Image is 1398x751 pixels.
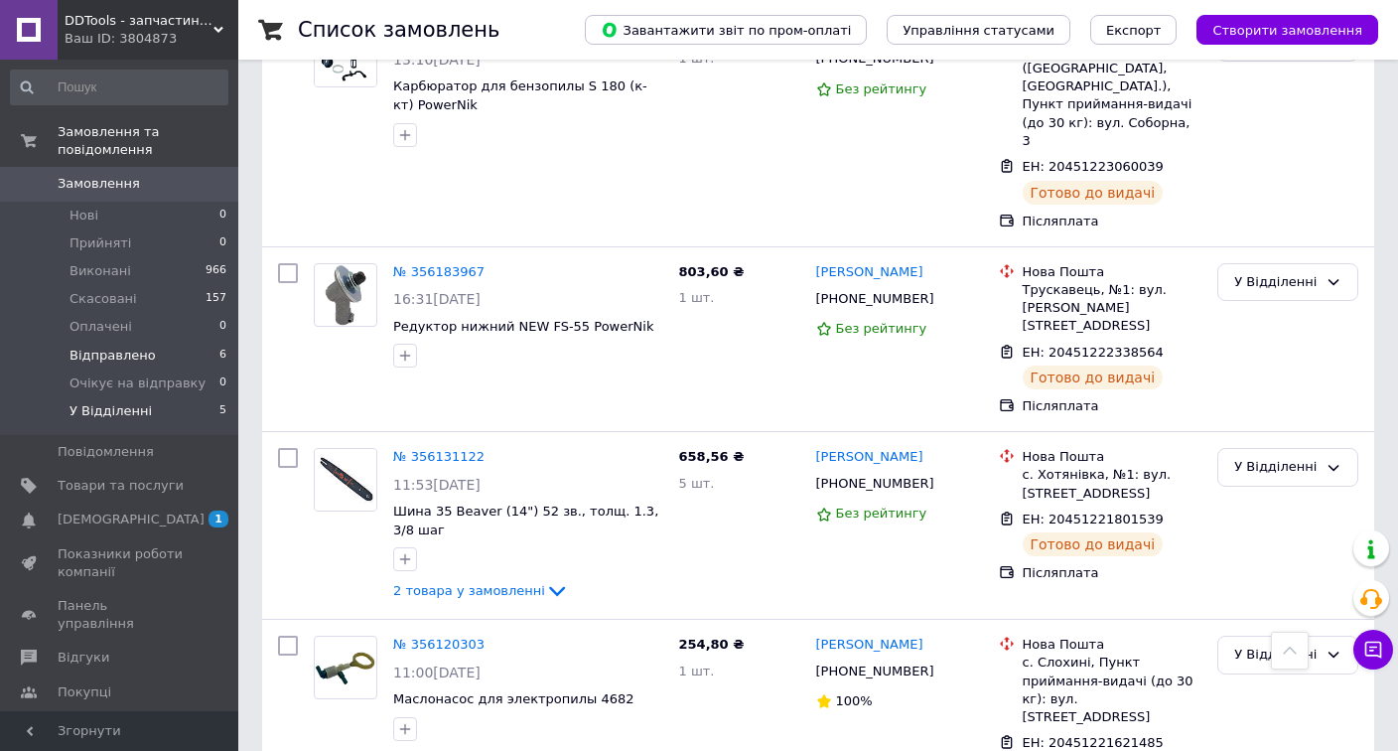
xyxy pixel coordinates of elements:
span: 0 [219,207,226,225]
div: Готово до видачі [1023,532,1164,556]
div: У Відділенні [1234,457,1318,478]
a: Маслонасос для электропилы 4682 [393,691,634,706]
span: 966 [206,262,226,280]
button: Управління статусами [887,15,1070,45]
div: Післяплата [1023,397,1202,415]
div: [PHONE_NUMBER] [812,286,938,312]
div: У Відділенні [1234,645,1318,666]
div: Ваш ID: 3804873 [65,30,238,48]
span: Товари та послуги [58,477,184,495]
div: Готово до видачі [1023,366,1164,389]
span: 5 [219,402,226,420]
span: Замовлення [58,175,140,193]
span: Завантажити звіт по пром-оплаті [601,21,851,39]
button: Експорт [1090,15,1178,45]
div: У Відділенні [1234,272,1318,293]
div: с. [GEOGRAPHIC_DATA] ([GEOGRAPHIC_DATA], [GEOGRAPHIC_DATA].), Пункт приймання-видачі (до 30 кг): ... [1023,42,1202,150]
span: [DEMOGRAPHIC_DATA] [58,511,205,528]
span: Показники роботи компанії [58,545,184,581]
a: [PERSON_NAME] [816,636,923,655]
span: Скасовані [70,290,137,308]
span: 1 шт. [679,290,715,305]
div: Післяплата [1023,213,1202,230]
a: Фото товару [314,636,377,699]
span: Повідомлення [58,443,154,461]
span: Експорт [1106,23,1162,38]
span: DDTools - запчастини для бензоінструментів [65,12,213,30]
span: Без рейтингу [836,81,927,96]
span: 0 [219,318,226,336]
span: Очікує на відправку [70,375,206,392]
span: 254,80 ₴ [679,637,745,652]
a: Редуктор нижний NEW FS-55 PowerNik [393,319,653,334]
span: ЕН: 20451221801539 [1023,512,1164,526]
div: Трускавець, №1: вул. [PERSON_NAME][STREET_ADDRESS] [1023,281,1202,336]
button: Створити замовлення [1196,15,1378,45]
div: Нова Пошта [1023,448,1202,466]
span: ЕН: 20451221621485 [1023,735,1164,750]
span: У Відділенні [70,402,152,420]
a: 2 товара у замовленні [393,583,569,598]
div: с. Слохині, Пункт приймання-видачі (до 30 кг): вул. [STREET_ADDRESS] [1023,654,1202,726]
span: 0 [219,234,226,252]
span: Виконані [70,262,131,280]
span: Створити замовлення [1212,23,1362,38]
span: 1 [209,511,228,527]
div: Нова Пошта [1023,636,1202,654]
a: № 356120303 [393,637,485,652]
div: Готово до видачі [1023,181,1164,205]
span: Управління статусами [903,23,1054,38]
span: 6 [219,347,226,365]
h1: Список замовлень [298,18,499,42]
span: Покупці [58,683,111,701]
span: 0 [219,375,226,392]
a: Шина 35 Beaver (14") 52 зв., толщ. 1.3, 3/8 шаг [393,504,658,537]
a: Фото товару [314,263,377,327]
a: Фото товару [314,448,377,512]
span: Панель управління [58,597,184,633]
a: [PERSON_NAME] [816,263,923,282]
span: 11:00[DATE] [393,665,481,680]
span: Прийняті [70,234,131,252]
span: ЕН: 20451223060039 [1023,159,1164,174]
a: № 356183967 [393,264,485,279]
div: [PHONE_NUMBER] [812,471,938,497]
span: Замовлення та повідомлення [58,123,238,159]
a: Створити замовлення [1177,22,1378,37]
span: 2 товара у замовленні [393,583,545,598]
button: Чат з покупцем [1353,630,1393,670]
img: Фото товару [315,264,376,326]
span: 803,60 ₴ [679,264,745,279]
span: 5 шт. [679,476,715,491]
a: Карбюратор для бензопилы S 180 (к-кт) PowerNik [393,78,647,112]
span: Відгуки [58,649,109,667]
span: Відправлено [70,347,156,365]
span: Оплачені [70,318,132,336]
span: 16:31[DATE] [393,291,481,307]
span: Без рейтингу [836,321,927,336]
button: Завантажити звіт по пром-оплаті [585,15,867,45]
div: Післяплата [1023,564,1202,582]
span: ЕН: 20451222338564 [1023,345,1164,360]
span: 11:53[DATE] [393,477,481,493]
span: 157 [206,290,226,308]
div: с. Хотянівка, №1: вул. [STREET_ADDRESS] [1023,466,1202,502]
span: Без рейтингу [836,506,927,521]
img: Фото товару [315,637,376,698]
span: 658,56 ₴ [679,449,745,464]
span: 100% [836,693,873,708]
span: 13:10[DATE] [393,52,481,68]
span: Нові [70,207,98,225]
a: № 356131122 [393,449,485,464]
a: [PERSON_NAME] [816,448,923,467]
div: [PHONE_NUMBER] [812,659,938,684]
input: Пошук [10,70,228,105]
img: Фото товару [315,449,376,511]
span: 1 шт. [679,664,715,678]
div: Нова Пошта [1023,263,1202,281]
